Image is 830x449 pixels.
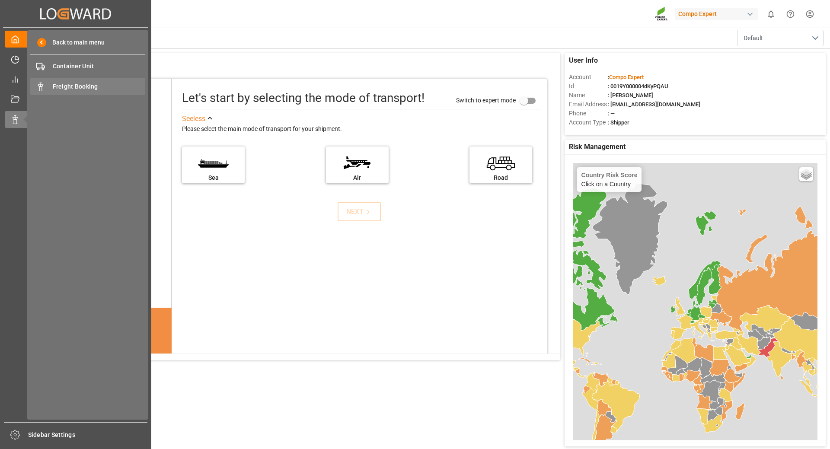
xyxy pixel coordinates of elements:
[5,31,147,48] a: My Cockpit
[737,30,824,46] button: open menu
[182,114,205,124] div: See less
[569,73,608,82] span: Account
[675,6,761,22] button: Compo Expert
[608,83,668,89] span: : 0019Y000004dKyPQAU
[608,92,653,99] span: : [PERSON_NAME]
[30,58,145,75] a: Container Unit
[474,173,528,182] div: Road
[581,172,638,178] h4: Country Risk Score
[581,172,638,188] div: Click on a Country
[569,91,608,100] span: Name
[608,101,700,108] span: : [EMAIL_ADDRESS][DOMAIN_NAME]
[30,78,145,95] a: Freight Booking
[186,173,240,182] div: Sea
[675,8,758,20] div: Compo Expert
[46,38,105,47] span: Back to main menu
[781,4,800,24] button: Help Center
[53,62,146,71] span: Container Unit
[569,100,608,109] span: Email Address
[569,142,626,152] span: Risk Management
[761,4,781,24] button: show 0 new notifications
[608,74,644,80] span: :
[609,74,644,80] span: Compo Expert
[5,51,147,67] a: Timeslot Management
[655,6,669,22] img: Screenshot%202023-09-29%20at%2010.02.21.png_1712312052.png
[569,55,598,66] span: User Info
[28,430,148,439] span: Sidebar Settings
[569,118,608,127] span: Account Type
[53,82,146,91] span: Freight Booking
[569,82,608,91] span: Id
[182,89,425,107] div: Let's start by selecting the mode of transport!
[799,167,813,181] a: Layers
[608,119,629,126] span: : Shipper
[182,124,541,134] div: Please select the main mode of transport for your shipment.
[330,173,384,182] div: Air
[346,207,373,217] div: NEXT
[744,34,763,43] span: Default
[569,109,608,118] span: Phone
[338,202,381,221] button: NEXT
[608,110,615,117] span: : —
[456,96,516,103] span: Switch to expert mode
